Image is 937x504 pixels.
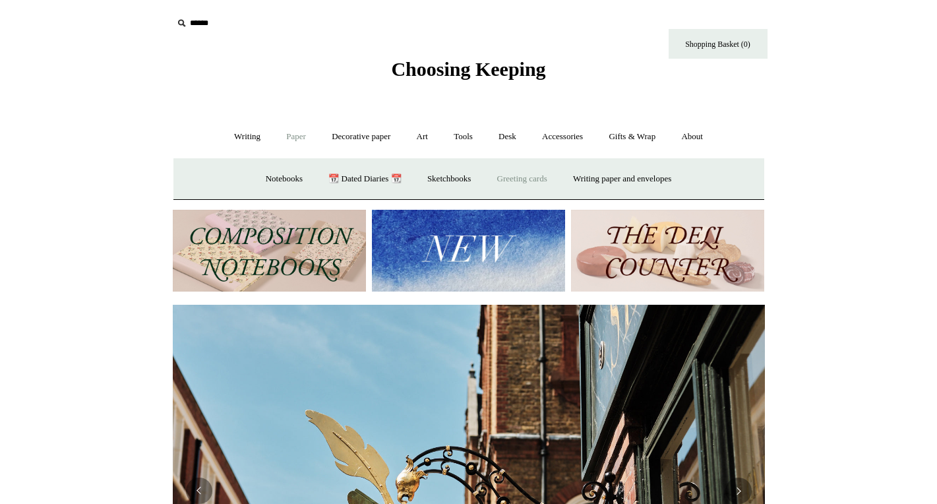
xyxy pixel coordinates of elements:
[222,119,272,154] a: Writing
[442,119,485,154] a: Tools
[487,119,528,154] a: Desk
[372,210,565,292] img: New.jpg__PID:f73bdf93-380a-4a35-bcfe-7823039498e1
[669,119,715,154] a: About
[186,478,212,504] button: Previous
[391,69,545,78] a: Choosing Keeping
[669,29,768,59] a: Shopping Basket (0)
[405,119,440,154] a: Art
[320,119,402,154] a: Decorative paper
[173,210,366,292] img: 202302 Composition ledgers.jpg__PID:69722ee6-fa44-49dd-a067-31375e5d54ec
[561,162,683,197] a: Writing paper and envelopes
[274,119,318,154] a: Paper
[254,162,315,197] a: Notebooks
[391,58,545,80] span: Choosing Keeping
[597,119,667,154] a: Gifts & Wrap
[415,162,483,197] a: Sketchbooks
[530,119,595,154] a: Accessories
[725,478,752,504] button: Next
[485,162,559,197] a: Greeting cards
[571,210,764,292] img: The Deli Counter
[317,162,413,197] a: 📆 Dated Diaries 📆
